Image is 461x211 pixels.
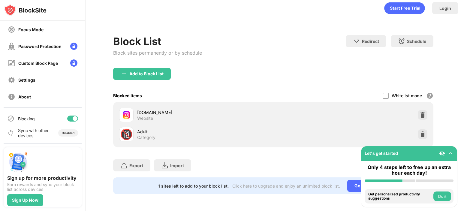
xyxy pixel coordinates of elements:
[18,61,58,66] div: Custom Block Page
[8,26,15,33] img: focus-off.svg
[18,44,62,49] div: Password Protection
[439,150,445,156] img: eye-not-visible.svg
[368,192,432,201] div: Get personalized productivity suggestions
[113,93,142,98] div: Blocked Items
[18,128,49,138] div: Sync with other devices
[137,116,153,121] div: Website
[7,151,29,173] img: push-signup.svg
[70,59,77,67] img: lock-menu.svg
[129,163,143,168] div: Export
[7,115,14,122] img: blocking-icon.svg
[8,43,15,50] img: password-protection-off.svg
[113,50,202,56] div: Block sites permanently or by schedule
[232,183,340,188] div: Click here to upgrade and enjoy an unlimited block list.
[70,43,77,50] img: lock-menu.svg
[137,128,273,135] div: Adult
[365,164,453,176] div: Only 4 steps left to free up an extra hour each day!
[439,6,451,11] div: Login
[392,93,422,98] div: Whitelist mode
[365,151,398,156] div: Let's get started
[347,180,388,192] div: Go Unlimited
[12,198,38,203] div: Sign Up Now
[18,116,35,121] div: Blocking
[18,94,31,99] div: About
[8,93,15,101] img: about-off.svg
[407,39,426,44] div: Schedule
[362,39,379,44] div: Redirect
[170,163,184,168] div: Import
[447,150,453,156] img: omni-setup-toggle.svg
[120,128,133,140] div: 🔞
[18,27,44,32] div: Focus Mode
[384,2,425,14] div: animation
[158,183,229,188] div: 1 sites left to add to your block list.
[18,77,35,83] div: Settings
[129,71,164,76] div: Add to Block List
[113,35,202,47] div: Block List
[123,111,130,119] img: favicons
[4,4,47,16] img: logo-blocksite.svg
[7,182,78,192] div: Earn rewards and sync your block list across devices
[137,135,155,140] div: Category
[7,175,78,181] div: Sign up for more productivity
[433,191,451,201] button: Do it
[8,76,15,84] img: settings-off.svg
[137,109,273,116] div: [DOMAIN_NAME]
[8,59,15,67] img: customize-block-page-off.svg
[62,131,74,135] div: Disabled
[7,129,14,137] img: sync-icon.svg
